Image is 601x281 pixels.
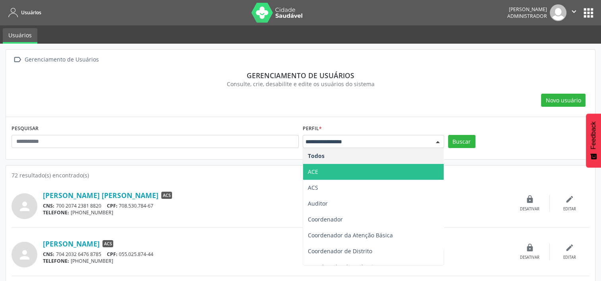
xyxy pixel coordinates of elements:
span: ACE [308,168,318,175]
div: Gerenciamento de Usuários [23,54,100,65]
i: person [17,199,32,214]
a: Usuários [3,28,37,44]
div: Editar [563,206,576,212]
span: Coordenador de Endemias [308,263,379,271]
button: apps [582,6,595,20]
button:  [566,4,582,21]
a: [PERSON_NAME] [43,239,100,248]
div: [PERSON_NAME] [507,6,547,13]
div: [PHONE_NUMBER] [43,258,510,264]
span: CNS: [43,251,54,258]
div: Consulte, crie, desabilite e edite os usuários do sistema [17,80,584,88]
div: Gerenciamento de usuários [17,71,584,80]
div: Desativar [520,206,539,212]
span: Administrador [507,13,547,19]
div: [PHONE_NUMBER] [43,209,510,216]
i: lock [526,243,534,252]
span: CNS: [43,202,54,209]
span: ACS [102,240,113,247]
span: Auditor [308,200,328,207]
div: 72 resultado(s) encontrado(s) [12,171,589,179]
span: CPF: [107,251,118,258]
span: Coordenador de Distrito [308,247,372,255]
a: Usuários [6,6,41,19]
span: TELEFONE: [43,258,69,264]
div: Editar [563,255,576,260]
div: 704 2032 6476 8785 055.025.874-44 [43,251,510,258]
label: Perfil [303,123,322,135]
span: Coordenador da Atenção Básica [308,231,393,239]
span: Coordenador [308,216,343,223]
a: [PERSON_NAME] [PERSON_NAME] [43,191,158,200]
span: ACS [161,192,172,199]
span: TELEFONE: [43,209,69,216]
div: Desativar [520,255,539,260]
a:  Gerenciamento de Usuários [12,54,100,65]
i: edit [565,195,574,204]
button: Buscar [448,135,475,148]
i:  [570,7,578,16]
span: Feedback [590,121,597,149]
button: Feedback - Mostrar pesquisa [586,114,601,167]
span: Novo usuário [546,96,581,104]
i:  [12,54,23,65]
span: ACS [308,184,318,191]
button: Novo usuário [541,94,586,107]
img: img [550,4,566,21]
div: 700 2074 2381 8820 708.530.784-67 [43,202,510,209]
label: PESQUISAR [12,123,39,135]
span: Todos [308,152,325,160]
span: CPF: [107,202,118,209]
i: lock [526,195,534,204]
span: Usuários [21,9,41,16]
i: edit [565,243,574,252]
